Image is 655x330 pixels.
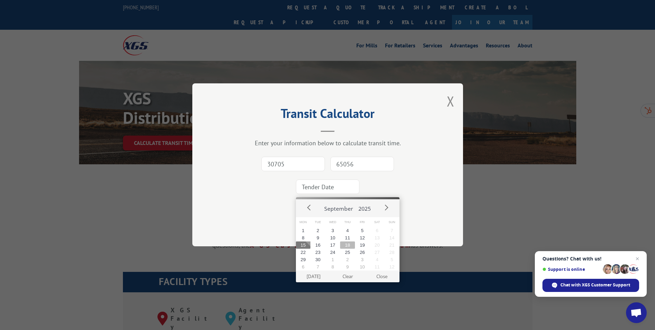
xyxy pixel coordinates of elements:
button: 8 [296,234,311,241]
button: 27 [370,249,385,256]
button: Close [365,271,399,282]
input: Origin Zip [261,157,325,172]
button: 22 [296,249,311,256]
button: [DATE] [296,271,330,282]
button: 19 [355,241,370,249]
span: Fri [355,217,370,227]
button: 15 [296,241,311,249]
span: Chat with XGS Customer Support [560,282,630,288]
button: Next [381,202,391,213]
button: 10 [355,263,370,271]
span: Sat [370,217,385,227]
button: 4 [340,227,355,234]
button: 12 [355,234,370,241]
input: Dest. Zip [330,157,394,172]
button: 5 [355,227,370,234]
button: 21 [385,241,399,249]
span: Sun [385,217,399,227]
button: Prev [304,202,315,213]
div: Chat with XGS Customer Support [542,279,639,292]
button: 7 [385,227,399,234]
button: September [321,199,356,215]
button: 24 [325,249,340,256]
button: 4 [370,256,385,263]
button: 29 [296,256,311,263]
button: 1 [296,227,311,234]
button: 20 [370,241,385,249]
button: 6 [370,227,385,234]
h2: Transit Calculator [227,109,428,122]
button: 28 [385,249,399,256]
button: 17 [325,241,340,249]
span: Wed [325,217,340,227]
button: 25 [340,249,355,256]
button: 30 [310,256,325,263]
span: Questions? Chat with us! [542,256,639,262]
button: 11 [340,234,355,241]
span: Tue [310,217,325,227]
input: Tender Date [296,180,359,194]
span: Thu [340,217,355,227]
button: 13 [370,234,385,241]
span: Mon [296,217,311,227]
button: 16 [310,241,325,249]
button: 2 [340,256,355,263]
button: 18 [340,241,355,249]
button: 3 [325,227,340,234]
button: 10 [325,234,340,241]
button: 6 [296,263,311,271]
button: 1 [325,256,340,263]
button: 14 [385,234,399,241]
div: Open chat [626,302,647,323]
button: Clear [330,271,365,282]
button: 3 [355,256,370,263]
button: 9 [340,263,355,271]
button: 23 [310,249,325,256]
button: 5 [385,256,399,263]
button: 8 [325,263,340,271]
button: 7 [310,263,325,271]
button: Close modal [447,92,454,110]
button: 11 [370,263,385,271]
button: 2 [310,227,325,234]
button: 12 [385,263,399,271]
div: Enter your information below to calculate transit time. [227,139,428,147]
button: 9 [310,234,325,241]
button: 26 [355,249,370,256]
span: Support is online [542,267,600,272]
span: Close chat [633,255,642,263]
button: 2025 [356,199,374,215]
